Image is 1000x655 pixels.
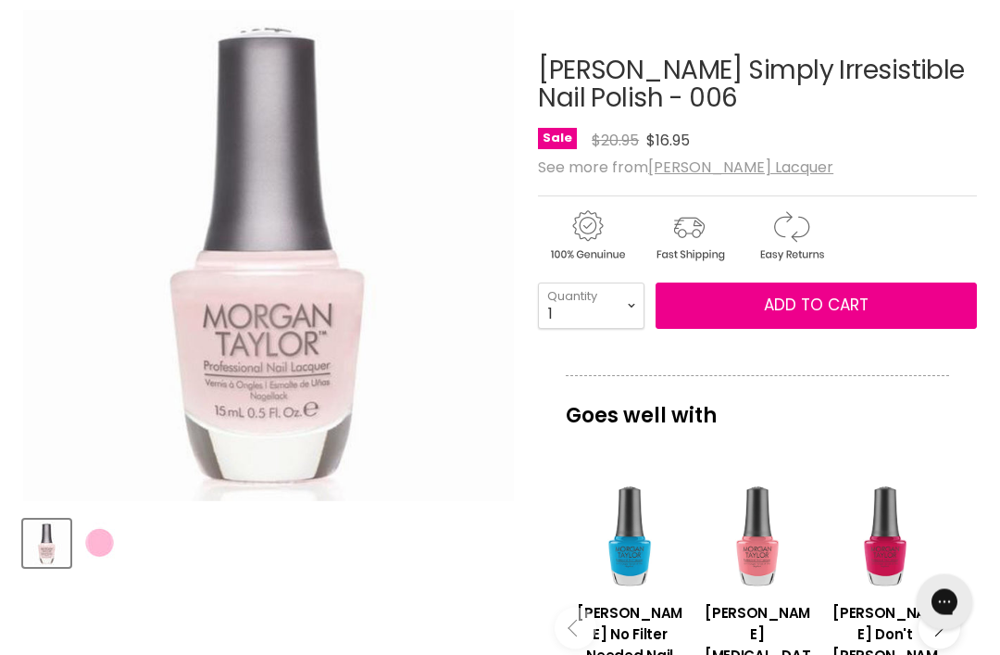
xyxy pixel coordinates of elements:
[538,283,644,330] select: Quantity
[20,515,517,568] div: Product thumbnails
[656,283,977,330] button: Add to cart
[538,208,636,265] img: genuine.gif
[538,157,833,179] span: See more from
[538,57,977,115] h1: [PERSON_NAME] Simply Irresistible Nail Polish - 006
[646,131,690,152] span: $16.95
[23,11,514,502] div: Morgan Taylor Simply Irresistible Nail Polish - 006 image. Click or Scroll to Zoom.
[764,295,869,317] span: Add to cart
[648,157,833,179] a: [PERSON_NAME] Lacquer
[538,129,577,150] span: Sale
[566,376,949,437] p: Goes well with
[742,208,840,265] img: returns.gif
[76,521,123,568] button: Morgan Taylor Simply Irresistible Nail Polish - 006
[592,131,639,152] span: $20.95
[78,523,121,566] img: Morgan Taylor Simply Irresistible Nail Polish - 006
[640,208,738,265] img: shipping.gif
[25,523,69,566] img: Morgan Taylor Simply Irresistible Nail Polish - 006
[23,521,70,568] button: Morgan Taylor Simply Irresistible Nail Polish - 006
[907,568,981,636] iframe: Gorgias live chat messenger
